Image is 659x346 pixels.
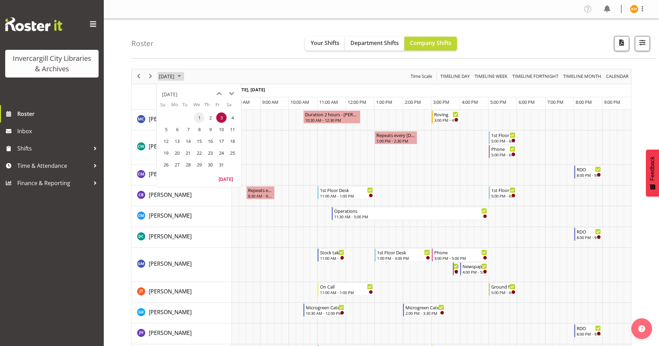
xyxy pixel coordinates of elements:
img: help-xxl-2.png [638,325,645,332]
span: calendar [605,72,629,81]
div: Phone [491,145,515,152]
div: 11:00 AM - 12:00 PM [320,255,344,261]
div: Catherine Wilson"s event - Phone Begin From Friday, October 3, 2025 at 5:00:00 PM GMT+13:00 Ends ... [489,145,517,158]
div: Grace Roscoe-Squires"s event - Microgreen Caterpillars Begin From Friday, October 3, 2025 at 10:3... [303,303,346,317]
button: Previous [134,72,144,81]
span: [PERSON_NAME] [149,143,192,150]
div: Stock taking [320,249,344,256]
span: Timeline Week [474,72,508,81]
div: Aurora Catu"s event - Roving Begin From Friday, October 3, 2025 at 3:00:00 PM GMT+13:00 Ends At F... [432,110,460,124]
button: Download a PDF of the roster for the current day [614,36,629,51]
div: 3:00 PM - 5:00 PM [434,255,487,261]
span: [DATE] [158,72,175,81]
button: Department Shifts [345,37,404,51]
td: Chamique Mamolo resource [132,165,232,185]
span: 11:00 AM [319,99,338,105]
span: Saturday, October 18, 2025 [227,136,238,146]
img: kaela-harley11669.jpg [630,5,638,13]
div: 11:30 AM - 5:00 PM [334,214,487,219]
span: 9:00 PM [604,99,620,105]
button: Today [214,174,238,184]
span: 2:00 PM [405,99,421,105]
div: 5:00 PM - 6:00 PM [491,152,515,157]
div: 5:00 PM - 6:00 PM [491,138,515,144]
div: Cindy Mulrooney"s event - Operations Begin From Friday, October 3, 2025 at 11:30:00 AM GMT+13:00 ... [332,207,488,220]
div: 8:30 AM - 9:30 AM [248,193,273,199]
th: We [193,101,204,112]
span: Wednesday, October 1, 2025 [194,112,204,123]
span: Sunday, October 19, 2025 [161,148,171,158]
span: Wednesday, October 15, 2025 [194,136,204,146]
div: 1st Floor Desk [491,131,515,138]
span: [DATE], [DATE] [234,86,265,93]
span: Time & Attendance [17,161,90,171]
td: Grace Roscoe-Squires resource [132,303,232,324]
span: [PERSON_NAME] [149,233,192,240]
div: 3:45 PM - 4:00 PM [455,269,458,275]
div: Donald Cunningham"s event - RDO Begin From Friday, October 3, 2025 at 8:00:00 PM GMT+13:00 Ends A... [574,228,603,241]
span: 5:00 PM [490,99,506,105]
span: 12:00 PM [348,99,366,105]
div: Invercargill City Libraries & Archives [12,53,92,74]
div: RDO [577,228,601,235]
button: Timeline Week [474,72,509,81]
span: Tuesday, October 14, 2025 [183,136,193,146]
div: 8:00 PM - 9:00 PM [577,172,601,178]
img: Rosterit website logo [5,17,62,31]
span: Shifts [17,143,90,154]
th: Sa [227,101,238,112]
div: next period [145,69,156,84]
div: Gabriel McKay Smith"s event - Newspapers Begin From Friday, October 3, 2025 at 4:00:00 PM GMT+13:... [460,262,488,275]
div: previous period [133,69,145,84]
div: Microgreen Caterpillars [405,304,444,311]
div: Catherine Wilson"s event - Repeats every friday - Catherine Wilson Begin From Friday, October 3, ... [375,131,418,144]
a: [PERSON_NAME] [149,170,192,178]
div: Glen Tomlinson"s event - Ground floor Help Desk Begin From Friday, October 3, 2025 at 5:00:00 PM ... [489,283,517,296]
span: 1:00 PM [376,99,392,105]
span: 7:00 PM [547,99,564,105]
button: previous month [213,88,225,100]
div: Jill Harpur"s event - RDO Begin From Friday, October 3, 2025 at 8:00:00 PM GMT+13:00 Ends At Frid... [574,324,603,337]
div: Repeats every [DATE] - [PERSON_NAME] [376,131,416,138]
span: Wednesday, October 29, 2025 [194,160,204,170]
button: Time Scale [410,72,433,81]
button: Your Shifts [305,37,345,51]
span: Thursday, October 9, 2025 [205,124,216,135]
a: [PERSON_NAME] [149,259,192,268]
div: Newspapers [463,263,487,270]
div: Gabriel McKay Smith"s event - Stock taking Begin From Friday, October 3, 2025 at 11:00:00 AM GMT+... [318,248,346,262]
span: Tuesday, October 21, 2025 [183,148,193,158]
span: Wednesday, October 8, 2025 [194,124,204,135]
span: Thursday, October 16, 2025 [205,136,216,146]
div: 5:00 PM - 6:00 PM [491,290,515,295]
span: Friday, October 17, 2025 [216,136,227,146]
a: [PERSON_NAME] [149,115,192,123]
span: Timeline Day [440,72,470,81]
td: Chris Broad resource [132,185,232,206]
th: Tu [182,101,193,112]
div: October 3, 2025 [156,69,185,84]
span: Sunday, October 12, 2025 [161,136,171,146]
div: 8:00 PM - 9:00 PM [577,331,601,337]
button: Month [605,72,630,81]
a: [PERSON_NAME] [149,329,192,337]
div: Ground floor Help Desk [491,283,515,290]
div: 8:00 PM - 9:00 PM [577,235,601,240]
div: Gabriel McKay Smith"s event - Phone Begin From Friday, October 3, 2025 at 3:00:00 PM GMT+13:00 En... [432,248,489,262]
button: October 2025 [158,72,184,81]
div: Gabriel McKay Smith"s event - New book tagging Begin From Friday, October 3, 2025 at 3:45:00 PM G... [453,262,460,275]
h4: Roster [131,39,154,47]
span: Your Shifts [311,39,339,47]
span: 8:00 AM [234,99,250,105]
span: Tuesday, October 7, 2025 [183,124,193,135]
span: 8:00 PM [576,99,592,105]
span: Friday, October 31, 2025 [216,160,227,170]
span: Monday, October 13, 2025 [172,136,182,146]
button: Company Shifts [404,37,457,51]
span: [PERSON_NAME] [149,212,192,219]
span: Friday, October 3, 2025 [216,112,227,123]
span: [PERSON_NAME] [149,191,192,199]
